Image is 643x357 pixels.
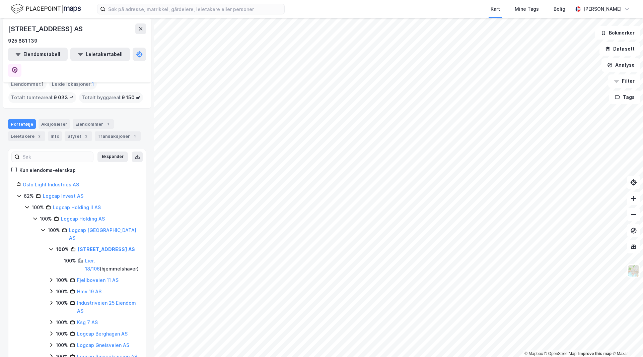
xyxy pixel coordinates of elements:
div: 62% [24,192,34,200]
button: Ekspander [97,152,128,162]
div: 100% [56,276,68,284]
a: Logcap Holding II AS [53,204,101,210]
div: 100% [56,330,68,338]
span: 9 033 ㎡ [54,94,74,102]
div: Styret [65,131,92,141]
div: 100% [56,299,68,307]
input: Søk [20,152,93,162]
div: 100% [56,341,68,349]
a: Logcap [GEOGRAPHIC_DATA] AS [69,227,136,241]
button: Eiendomstabell [8,48,68,61]
span: 1 [42,80,44,88]
button: Analyse [601,58,640,72]
img: Z [627,264,640,277]
div: Totalt tomteareal : [8,92,76,103]
a: Mapbox [524,351,543,356]
button: Tags [609,91,640,104]
div: Leietakere [8,131,45,141]
div: 100% [56,245,69,253]
a: [STREET_ADDRESS] AS [78,246,135,252]
a: Ksg 7 AS [77,319,98,325]
div: [STREET_ADDRESS] AS [8,23,84,34]
button: Filter [608,74,640,88]
div: ( hjemmelshaver ) [85,257,139,273]
div: 100% [56,288,68,296]
div: 100% [40,215,52,223]
div: Transaksjoner [95,131,141,141]
a: Improve this map [578,351,612,356]
div: Kart [491,5,500,13]
div: 2 [36,133,43,139]
div: [PERSON_NAME] [583,5,622,13]
div: Eiendommer : [8,79,47,90]
div: Eiendommer [73,119,114,129]
div: 100% [64,257,76,265]
a: Lier, 18/106 [85,258,100,272]
div: Aksjonærer [39,119,70,129]
a: Fjellboveien 11 AS [77,277,119,283]
a: Logcap Berghagan AS [77,331,128,337]
div: Bolig [554,5,565,13]
div: 100% [56,318,68,326]
iframe: Chat Widget [610,325,643,357]
img: logo.f888ab2527a4732fd821a326f86c7f29.svg [11,3,81,15]
a: Oslo Light Industries AS [23,182,79,187]
button: Datasett [599,42,640,56]
div: 925 881 139 [8,37,38,45]
div: 1 [104,121,111,127]
span: 1 [92,80,94,88]
div: Totalt byggareal : [79,92,143,103]
a: Hmv 19 AS [77,289,101,294]
a: OpenStreetMap [544,351,577,356]
button: Leietakertabell [70,48,130,61]
input: Søk på adresse, matrikkel, gårdeiere, leietakere eller personer [105,4,284,14]
div: 2 [83,133,89,139]
div: 100% [32,203,44,212]
div: Kun eiendoms-eierskap [19,166,76,174]
div: Leide lokasjoner : [49,79,97,90]
div: Portefølje [8,119,36,129]
a: Logcap Gneisveien AS [77,342,129,348]
a: Industriveien 25 Eiendom AS [77,300,136,314]
div: Mine Tags [515,5,539,13]
a: Logcap Invest AS [43,193,83,199]
div: Info [48,131,62,141]
span: 9 150 ㎡ [122,94,140,102]
div: 100% [48,226,60,234]
div: 1 [131,133,138,139]
button: Bokmerker [595,26,640,40]
a: Logcap Holding AS [61,216,105,222]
